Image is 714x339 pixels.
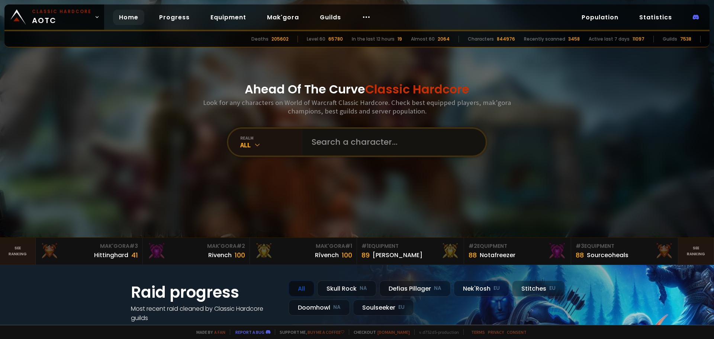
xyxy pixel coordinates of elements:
[94,250,128,260] div: Hittinghard
[275,329,344,335] span: Support me,
[480,250,515,260] div: Notafreezer
[4,4,104,30] a: Classic HardcoreAOTC
[261,10,305,25] a: Mak'gora
[352,36,395,42] div: In the last 12 hours
[379,281,451,297] div: Defias Pillager
[398,304,405,311] small: EU
[469,250,477,260] div: 88
[587,250,628,260] div: Sourceoheals
[113,10,144,25] a: Home
[365,81,469,97] span: Classic Hardcore
[469,242,477,250] span: # 2
[235,329,264,335] a: Report a bug
[361,242,369,250] span: # 1
[153,10,196,25] a: Progress
[214,329,225,335] a: a fan
[235,250,245,260] div: 100
[488,329,504,335] a: Privacy
[493,285,500,292] small: EU
[576,242,584,250] span: # 3
[250,238,357,265] a: Mak'Gora#1Rîvench100
[633,10,678,25] a: Statistics
[633,36,644,42] div: 11097
[345,242,352,250] span: # 1
[192,329,225,335] span: Made by
[512,281,565,297] div: Stitches
[254,242,352,250] div: Mak'Gora
[143,238,250,265] a: Mak'Gora#2Rivench100
[549,285,556,292] small: EU
[131,304,280,323] h4: Most recent raid cleaned by Classic Hardcore guilds
[131,323,179,332] a: See all progress
[200,98,514,115] h3: Look for any characters on World of Warcraft Classic Hardcore. Check best equipped players, mak'g...
[377,329,410,335] a: [DOMAIN_NAME]
[576,10,624,25] a: Population
[349,329,410,335] span: Checkout
[663,36,677,42] div: Guilds
[36,238,143,265] a: Mak'Gora#3Hittinghard41
[497,36,515,42] div: 844976
[237,242,245,250] span: # 2
[464,238,571,265] a: #2Equipment88Notafreezer
[131,250,138,260] div: 41
[454,281,509,297] div: Nek'Rosh
[568,36,580,42] div: 3458
[333,304,341,311] small: NA
[32,8,91,15] small: Classic Hardcore
[471,329,485,335] a: Terms
[353,300,414,316] div: Soulseeker
[271,36,289,42] div: 205602
[524,36,565,42] div: Recently scanned
[245,80,469,98] h1: Ahead Of The Curve
[240,141,303,149] div: All
[32,8,91,26] span: AOTC
[678,238,714,265] a: Seeranking
[571,238,678,265] a: #3Equipment88Sourceoheals
[357,238,464,265] a: #1Equipment89[PERSON_NAME]
[589,36,630,42] div: Active last 7 days
[129,242,138,250] span: # 3
[147,242,245,250] div: Mak'Gora
[328,36,343,42] div: 65780
[308,329,344,335] a: Buy me a coffee
[314,10,347,25] a: Guilds
[576,250,584,260] div: 88
[315,250,339,260] div: Rîvench
[373,250,422,260] div: [PERSON_NAME]
[131,281,280,304] h1: Raid progress
[289,281,314,297] div: All
[360,285,367,292] small: NA
[208,250,232,260] div: Rivench
[251,36,268,42] div: Deaths
[468,36,494,42] div: Characters
[398,36,402,42] div: 19
[240,135,303,141] div: realm
[438,36,450,42] div: 2064
[680,36,691,42] div: 7538
[576,242,673,250] div: Equipment
[469,242,566,250] div: Equipment
[411,36,435,42] div: Almost 60
[289,300,350,316] div: Doomhowl
[414,329,459,335] span: v. d752d5 - production
[205,10,252,25] a: Equipment
[40,242,138,250] div: Mak'Gora
[507,329,527,335] a: Consent
[307,129,477,156] input: Search a character...
[307,36,325,42] div: Level 60
[317,281,376,297] div: Skull Rock
[434,285,441,292] small: NA
[361,242,459,250] div: Equipment
[342,250,352,260] div: 100
[361,250,370,260] div: 89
